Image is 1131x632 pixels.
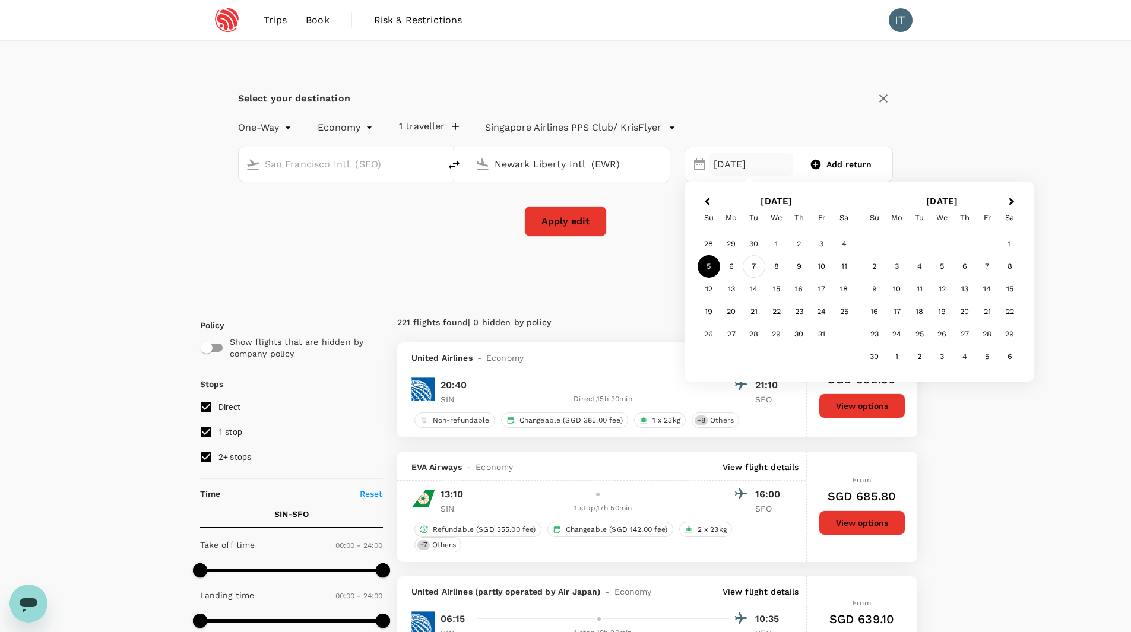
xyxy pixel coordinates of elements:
div: Choose Saturday, October 18th, 2025 [833,278,856,300]
p: 20:40 [441,378,467,392]
div: Friday [810,207,833,229]
div: Choose Thursday, October 9th, 2025 [788,255,810,278]
div: Choose Wednesday, November 19th, 2025 [931,300,953,323]
h6: SGD 639.10 [829,609,895,628]
p: Policy [200,319,211,331]
div: Choose Monday, December 1st, 2025 [886,345,908,368]
div: Choose Sunday, November 16th, 2025 [863,300,886,323]
div: Choose Friday, November 7th, 2025 [976,255,999,278]
div: Economy [318,118,375,137]
div: Tuesday [743,207,765,229]
div: Non-refundable [414,412,495,428]
div: Choose Sunday, November 23rd, 2025 [863,323,886,345]
span: 2 x 23kg [693,525,731,535]
p: SFO [755,503,785,515]
button: Previous Month [696,193,715,212]
div: Choose Saturday, November 8th, 2025 [999,255,1021,278]
span: United Airlines (partly operated by Air Japan) [411,586,601,598]
p: SIN [441,503,470,515]
div: Choose Monday, October 6th, 2025 [720,255,743,278]
div: Friday [976,207,999,229]
iframe: Button to launch messaging window [9,585,47,623]
div: Choose Monday, November 24th, 2025 [886,323,908,345]
div: Choose Sunday, October 5th, 2025 [698,255,720,278]
h6: SGD 685.80 [828,487,896,506]
p: Show flights that are hidden by company policy [230,336,375,360]
img: Espressif Systems Singapore Pte Ltd [200,7,255,33]
p: View flight details [723,586,799,598]
div: Choose Wednesday, October 8th, 2025 [765,255,788,278]
span: EVA Airways [411,461,462,473]
div: Choose Tuesday, October 14th, 2025 [743,278,765,300]
div: Choose Friday, December 5th, 2025 [976,345,999,368]
div: Thursday [788,207,810,229]
strong: Stops [200,379,224,389]
div: Choose Tuesday, December 2nd, 2025 [908,345,931,368]
p: Take off time [200,539,255,551]
div: Choose Monday, November 3rd, 2025 [886,255,908,278]
span: From [853,599,871,607]
div: Choose Thursday, November 13th, 2025 [953,278,976,300]
p: SIN [441,393,470,405]
div: Choose Wednesday, November 5th, 2025 [931,255,953,278]
span: Others [705,415,739,425]
div: IT [889,8,913,32]
div: Choose Friday, October 31st, 2025 [810,323,833,345]
button: View options [819,393,905,418]
div: Choose Saturday, November 22nd, 2025 [999,300,1021,323]
input: Depart from [265,155,415,173]
div: Choose Tuesday, September 30th, 2025 [743,233,765,255]
div: Changeable (SGD 385.00 fee) [501,412,628,428]
p: View flight details [723,461,799,473]
div: Select your destination [238,90,350,107]
input: Going to [495,155,645,173]
div: 221 flights found | 0 hidden by policy [397,316,657,329]
div: Sunday [863,207,886,229]
div: Month November, 2025 [863,233,1021,368]
div: Choose Wednesday, December 3rd, 2025 [931,345,953,368]
div: Choose Saturday, November 15th, 2025 [999,278,1021,300]
span: 2+ stops [218,452,252,462]
div: Choose Saturday, October 4th, 2025 [833,233,856,255]
span: Add return [826,158,872,170]
div: Choose Tuesday, November 25th, 2025 [908,323,931,345]
div: Monday [720,207,743,229]
div: Choose Tuesday, November 11th, 2025 [908,278,931,300]
div: Thursday [953,207,976,229]
span: Risk & Restrictions [374,13,462,27]
p: 21:10 [755,378,785,392]
div: Choose Wednesday, November 26th, 2025 [931,323,953,345]
span: United Airlines [411,352,473,364]
div: Choose Monday, November 10th, 2025 [886,278,908,300]
div: Choose Thursday, November 20th, 2025 [953,300,976,323]
p: Time [200,488,221,500]
div: [DATE] [709,153,793,176]
p: SFO [755,393,785,405]
div: Saturday [999,207,1021,229]
h2: [DATE] [859,196,1025,207]
div: One-Way [238,118,294,137]
button: View options [819,510,905,535]
div: Choose Sunday, October 26th, 2025 [698,323,720,345]
span: 1 x 23kg [648,415,685,425]
button: Apply edit [524,206,607,237]
div: Choose Wednesday, October 1st, 2025 [765,233,788,255]
button: Next Month [1003,193,1022,212]
span: Trips [264,13,287,27]
div: Choose Thursday, November 27th, 2025 [953,323,976,345]
span: Economy [476,461,513,473]
button: 1 traveller [399,120,459,132]
div: Choose Sunday, November 30th, 2025 [863,345,886,368]
p: 10:35 [755,612,785,626]
div: Choose Friday, October 3rd, 2025 [810,233,833,255]
p: Reset [360,488,383,500]
div: Choose Tuesday, November 18th, 2025 [908,300,931,323]
div: Choose Wednesday, October 29th, 2025 [765,323,788,345]
h2: [DATE] [694,196,860,207]
div: Choose Friday, November 21st, 2025 [976,300,999,323]
span: Others [427,540,461,550]
span: Changeable (SGD 385.00 fee) [515,415,628,425]
div: Tuesday [908,207,931,229]
span: - [462,461,476,473]
div: Choose Thursday, October 30th, 2025 [788,323,810,345]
